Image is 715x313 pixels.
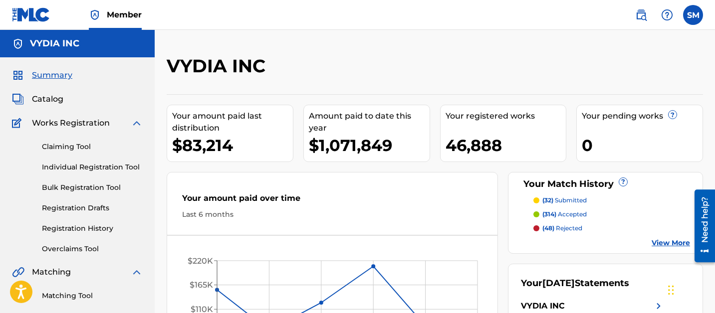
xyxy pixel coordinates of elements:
span: Member [107,9,142,20]
div: $1,071,849 [309,134,430,156]
div: Help [657,5,677,25]
h5: VYDIA INC [30,38,79,49]
p: submitted [542,196,587,205]
a: Overclaims Tool [42,244,143,254]
span: [DATE] [542,278,575,289]
div: Your amount paid over time [182,192,482,209]
a: (48) rejected [533,224,690,233]
span: (32) [542,196,553,204]
h2: VYDIA INC [167,55,270,77]
span: Catalog [32,93,63,105]
div: Your Statements [521,277,629,290]
a: Bulk Registration Tool [42,182,143,193]
img: Top Rightsholder [89,9,101,21]
span: ? [669,111,677,119]
span: (48) [542,224,554,232]
img: right chevron icon [653,300,665,312]
a: Matching Tool [42,291,143,301]
span: Summary [32,69,72,81]
a: Registration History [42,223,143,234]
p: accepted [542,210,587,219]
img: Works Registration [12,117,25,129]
div: VYDIA INC [521,300,565,312]
div: Your registered works [446,110,566,122]
div: Drag [668,275,674,305]
a: View More [652,238,690,248]
span: (314) [542,210,556,218]
div: 0 [582,134,703,156]
a: Individual Registration Tool [42,162,143,172]
a: (314) accepted [533,210,690,219]
img: Catalog [12,93,24,105]
img: Summary [12,69,24,81]
a: (32) submitted [533,196,690,205]
div: User Menu [683,5,703,25]
img: expand [131,117,143,129]
a: SummarySummary [12,69,72,81]
iframe: Chat Widget [665,265,715,313]
a: Registration Drafts [42,203,143,213]
tspan: $220K [188,256,213,266]
span: Works Registration [32,117,110,129]
tspan: $165K [190,280,213,290]
div: Amount paid to date this year [309,110,430,134]
img: MLC Logo [12,7,50,22]
div: Your amount paid last distribution [172,110,293,134]
a: Public Search [631,5,651,25]
span: ? [619,178,627,186]
div: $83,214 [172,134,293,156]
img: help [661,9,673,21]
img: Matching [12,266,24,278]
p: rejected [542,224,582,233]
iframe: Resource Center [687,186,715,266]
div: 46,888 [446,134,566,156]
a: CatalogCatalog [12,93,63,105]
img: expand [131,266,143,278]
div: Your Match History [521,177,690,191]
span: Matching [32,266,71,278]
a: Claiming Tool [42,142,143,152]
div: Last 6 months [182,209,482,220]
div: Your pending works [582,110,703,122]
img: search [635,9,647,21]
img: Accounts [12,38,24,50]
